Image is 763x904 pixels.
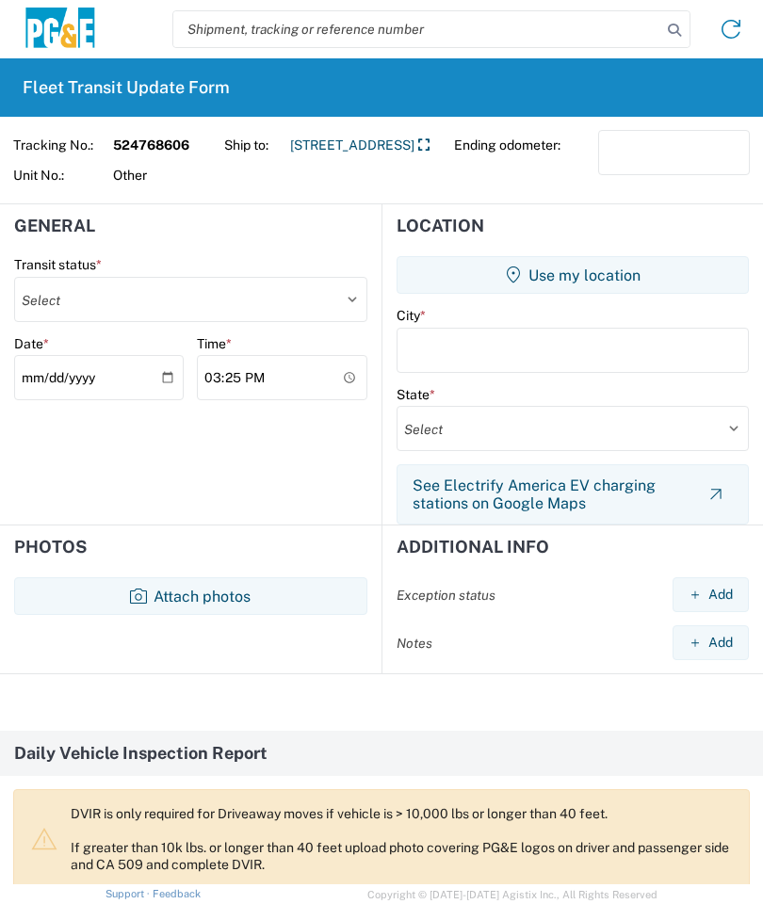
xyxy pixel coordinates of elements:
label: State [397,386,435,403]
span: See Electrify America EV charging stations on Google Maps [413,476,701,512]
span: Ship to: [224,130,290,160]
label: Date [14,335,49,352]
span: Unit No.: [13,160,113,190]
span: Daily Vehicle Inspection Report [14,745,268,762]
button: Add [673,625,749,660]
a: [STREET_ADDRESS] [290,130,430,160]
a: Feedback [153,888,201,899]
input: Shipment, tracking or reference number [173,11,661,47]
button: Add [673,577,749,612]
label: City [397,307,426,324]
h2: Additional Info [397,538,549,557]
label: Notes [397,635,432,652]
h2: General [14,217,95,235]
p: DVIR is only required for Driveaway moves if vehicle is > 10,000 lbs or longer than 40 feet. If g... [71,805,734,873]
h2: Fleet Transit Update Form [23,76,230,99]
a: Support [106,888,153,899]
label: Exception status [397,587,495,604]
h2: Photos [14,538,87,557]
h2: Location [397,217,484,235]
span: Other [113,160,213,190]
strong: 524768606 [113,130,213,160]
img: pge [23,8,98,52]
span: Ending odometer: [454,130,598,160]
label: Transit status [14,256,102,273]
button: Attach photos [14,577,367,615]
button: Use my location [397,256,749,294]
label: Time [197,335,232,352]
span: Copyright © [DATE]-[DATE] Agistix Inc., All Rights Reserved [367,886,657,903]
button: See Electrify America EV charging stations on Google Maps [397,464,749,525]
span: Tracking No.: [13,130,113,160]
